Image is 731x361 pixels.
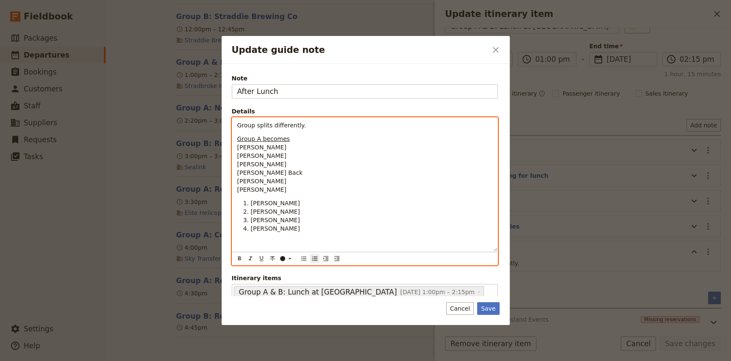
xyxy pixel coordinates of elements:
button: Increase indent [321,254,331,263]
button: Format italic [246,254,255,263]
span: [PERSON_NAME] [251,208,300,215]
button: Numbered list [310,254,320,263]
span: [PERSON_NAME] [237,186,286,193]
span: [PERSON_NAME] [237,144,286,151]
span: Group splits differently. [237,122,306,129]
div: ​ [279,255,296,262]
div: Details [232,107,498,116]
span: [PERSON_NAME] [237,161,286,168]
span: [PERSON_NAME] Back [237,169,303,176]
span: [DATE] 1:00pm – 2:15pm [400,289,475,295]
span: 1 linked service [478,288,526,296]
button: Bulleted list [299,254,309,263]
button: Format bold [235,254,244,263]
span: Itinerary items [232,274,498,282]
span: Group A & B: Lunch at [GEOGRAPHIC_DATA] [239,287,397,297]
button: Cancel [446,302,474,315]
span: [PERSON_NAME] [251,225,300,232]
span: [PERSON_NAME] [237,152,286,159]
h2: Update guide note [232,44,487,56]
button: Save [477,302,499,315]
span: Group A becomes [237,135,290,142]
span: Note [232,74,498,83]
span: [PERSON_NAME] [251,217,300,223]
button: Format strikethrough [268,254,277,263]
button: Close dialog [489,43,503,57]
span: [PERSON_NAME] [237,178,286,185]
span: [PERSON_NAME] [251,200,300,207]
button: ​ [278,254,295,263]
button: Decrease indent [332,254,342,263]
input: Note [232,84,498,99]
button: Format underline [257,254,266,263]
